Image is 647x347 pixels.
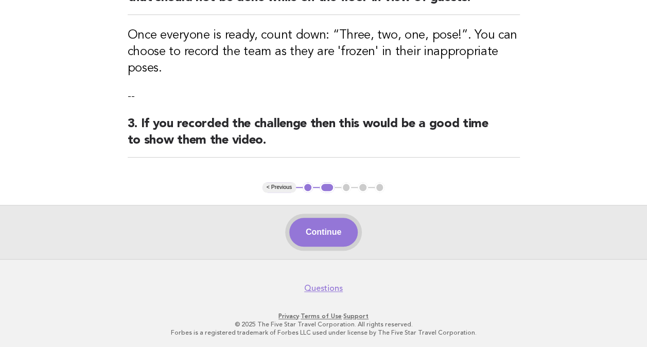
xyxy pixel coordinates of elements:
a: Questions [304,283,343,293]
p: -- [128,89,520,103]
a: Terms of Use [301,313,342,320]
button: 2 [320,182,335,193]
p: Forbes is a registered trademark of Forbes LLC used under license by The Five Star Travel Corpora... [14,328,633,337]
h2: 3. If you recorded the challenge then this would be a good time to show them the video. [128,116,520,158]
a: Privacy [278,313,299,320]
button: Continue [289,218,358,247]
button: 1 [303,182,313,193]
p: © 2025 The Five Star Travel Corporation. All rights reserved. [14,320,633,328]
a: Support [343,313,369,320]
p: · · [14,312,633,320]
h3: Once everyone is ready, count down: “Three, two, one, pose!”. You can choose to record the team a... [128,27,520,77]
button: < Previous [263,182,296,193]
